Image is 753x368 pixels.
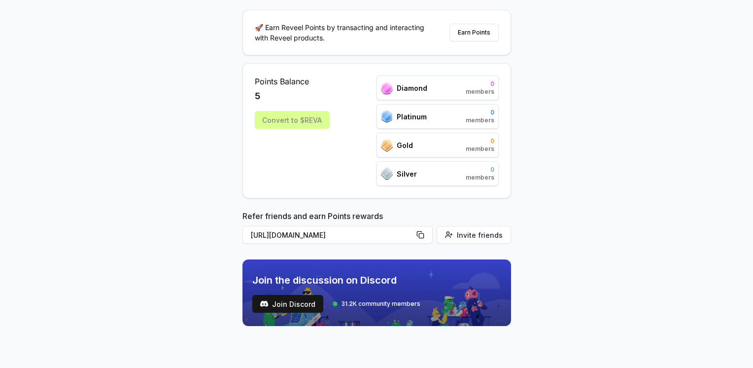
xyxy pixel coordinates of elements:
span: Join the discussion on Discord [252,273,420,287]
p: 🚀 Earn Reveel Points by transacting and interacting with Reveel products. [255,22,432,43]
span: 0 [466,166,494,174]
span: Diamond [397,83,427,93]
span: Points Balance [255,75,330,87]
span: 0 [466,80,494,88]
span: members [466,116,494,124]
img: ranks_icon [381,110,393,123]
span: 31.2K community members [341,300,420,308]
span: 5 [255,89,260,103]
button: Earn Points [449,24,499,41]
span: members [466,145,494,153]
img: discord_banner [242,259,511,326]
img: test [260,300,268,308]
span: 0 [466,137,494,145]
img: ranks_icon [381,167,393,180]
span: Join Discord [272,299,315,309]
div: Refer friends and earn Points rewards [242,210,511,248]
span: Invite friends [457,230,503,240]
span: 0 [466,109,494,116]
span: members [466,88,494,96]
span: Gold [397,140,413,150]
span: Silver [397,169,417,179]
button: [URL][DOMAIN_NAME] [242,226,433,244]
button: Invite friends [437,226,511,244]
img: ranks_icon [381,82,393,94]
img: ranks_icon [381,139,393,151]
button: Join Discord [252,295,323,313]
span: members [466,174,494,182]
span: Platinum [397,111,427,122]
a: testJoin Discord [252,295,323,313]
